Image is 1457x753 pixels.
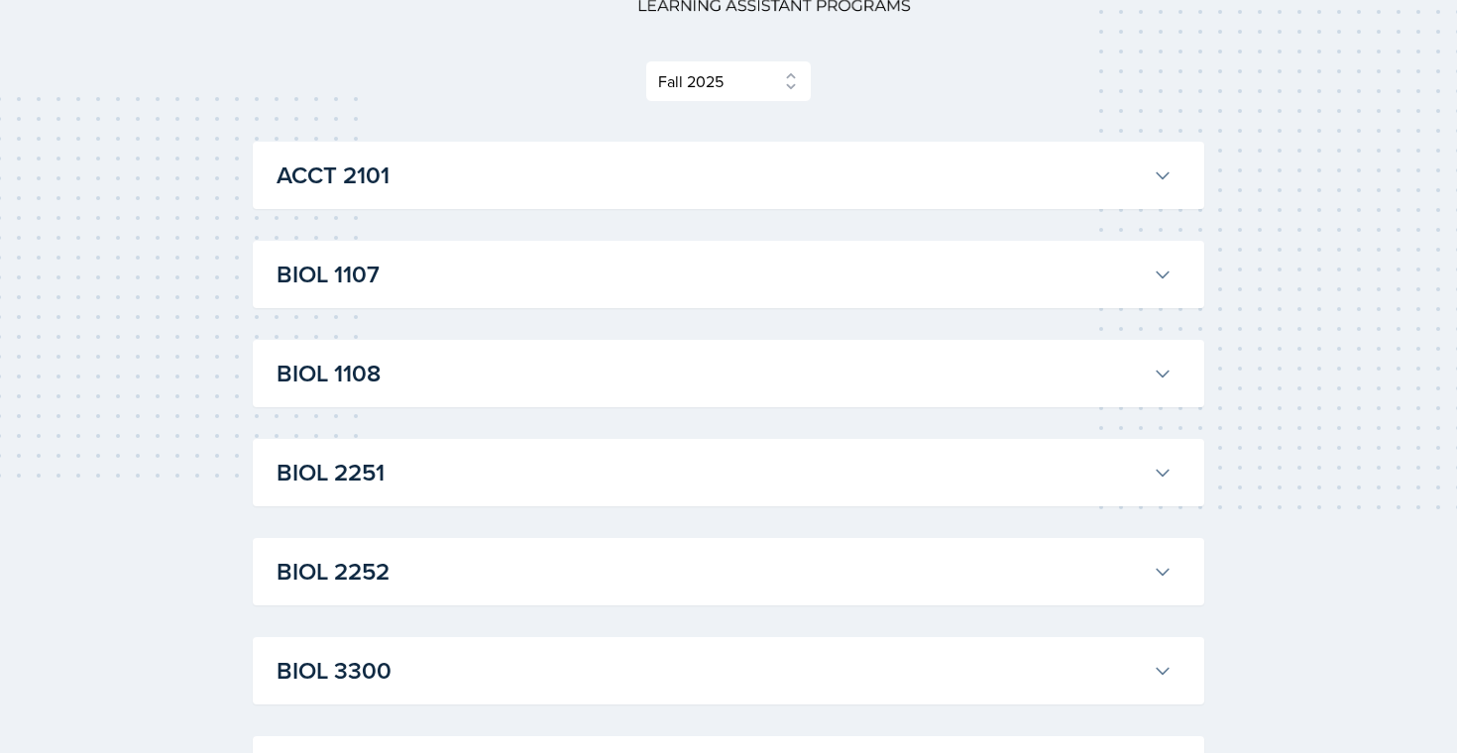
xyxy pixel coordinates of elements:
button: BIOL 2252 [273,550,1177,593]
h3: BIOL 2251 [277,455,1145,490]
h3: BIOL 3300 [277,653,1145,689]
button: BIOL 3300 [273,649,1177,693]
h3: BIOL 1108 [277,356,1145,391]
h3: BIOL 1107 [277,257,1145,292]
button: BIOL 1107 [273,253,1177,296]
button: ACCT 2101 [273,154,1177,197]
h3: BIOL 2252 [277,554,1145,590]
button: BIOL 2251 [273,451,1177,494]
button: BIOL 1108 [273,352,1177,395]
h3: ACCT 2101 [277,158,1145,193]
